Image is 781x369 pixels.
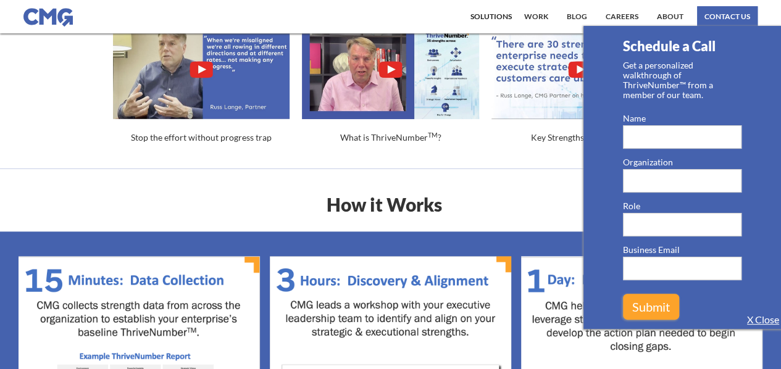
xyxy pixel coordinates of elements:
div: Contact us [704,13,750,20]
div: Solutions [470,13,512,20]
a: About [654,6,687,27]
a: work [521,6,551,27]
a: open lightbox [491,20,669,131]
a: BLOG [564,6,590,27]
div: Key Strengths for Success [531,131,629,144]
input: Submit [623,294,679,320]
sup: TM [427,131,437,139]
div: Stop the effort without progress trap [131,131,272,144]
label: Name [623,112,741,125]
label: Role [623,200,741,212]
strong: Get a personalized walkthrough of ThriveNumber™ from a member of our team. [623,60,741,100]
h1: How it Works [19,193,762,215]
h2: Schedule a Call [623,38,741,54]
a: open lightbox [113,20,290,131]
label: Business Email [623,244,741,256]
form: Email Form [623,112,741,320]
a: X Close [747,313,779,326]
div: What is ThriveNumber ? [340,131,441,144]
a: Careers [603,6,641,27]
label: Organization [623,156,741,168]
a: open lightbox [302,20,479,131]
